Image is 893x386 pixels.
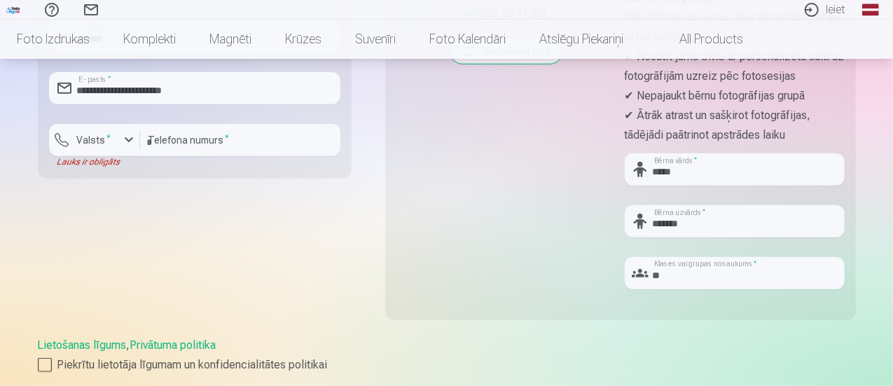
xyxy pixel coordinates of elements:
[106,20,193,59] a: Komplekti
[338,20,413,59] a: Suvenīri
[6,6,21,14] img: /fa1
[193,20,268,59] a: Magnēti
[71,133,117,147] label: Valsts
[522,20,640,59] a: Atslēgu piekariņi
[38,337,856,373] div: ,
[38,338,127,352] a: Lietošanas līgums
[625,86,845,106] p: ✔ Nepajaukt bērnu fotogrāfijas grupā
[49,156,140,167] div: Lauks ir obligāts
[625,47,845,86] p: ✔ Nosūtīt jums SMS ar personalizētu saiti uz fotogrāfijām uzreiz pēc fotosesijas
[38,357,856,373] label: Piekrītu lietotāja līgumam un konfidencialitātes politikai
[49,124,140,156] button: Valsts*
[413,20,522,59] a: Foto kalendāri
[130,338,216,352] a: Privātuma politika
[268,20,338,59] a: Krūzes
[625,106,845,145] p: ✔ Ātrāk atrast un sašķirot fotogrāfijas, tādējādi paātrinot apstrādes laiku
[640,20,760,59] a: All products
